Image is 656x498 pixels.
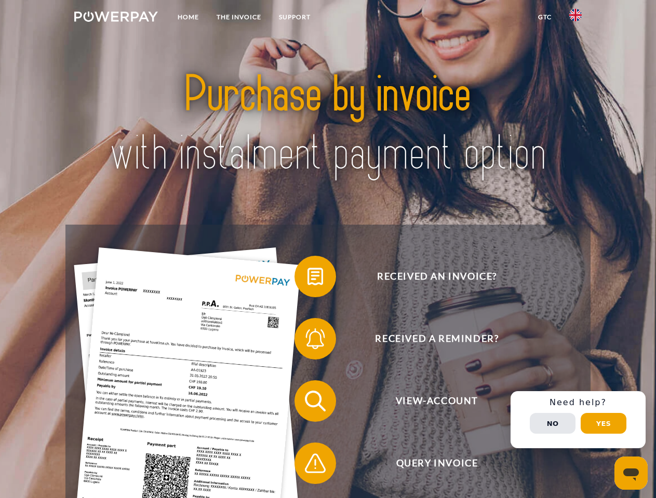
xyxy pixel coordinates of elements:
button: Yes [581,413,626,434]
button: View-Account [294,380,565,422]
img: qb_warning.svg [302,450,328,476]
a: Home [169,8,208,26]
button: Received an invoice? [294,256,565,297]
span: Received an invoice? [310,256,564,297]
img: qb_search.svg [302,388,328,414]
a: GTC [529,8,560,26]
a: THE INVOICE [208,8,270,26]
img: en [569,9,582,21]
h3: Need help? [517,397,639,408]
button: Received a reminder? [294,318,565,359]
iframe: Button to launch messaging window [614,457,648,490]
span: View-Account [310,380,564,422]
img: logo-powerpay-white.svg [74,11,158,22]
button: Query Invoice [294,442,565,484]
span: Query Invoice [310,442,564,484]
img: qb_bill.svg [302,264,328,289]
span: Received a reminder? [310,318,564,359]
a: Support [270,8,319,26]
img: title-powerpay_en.svg [99,50,557,199]
button: No [530,413,575,434]
div: Schnellhilfe [511,391,646,448]
img: qb_bell.svg [302,326,328,352]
